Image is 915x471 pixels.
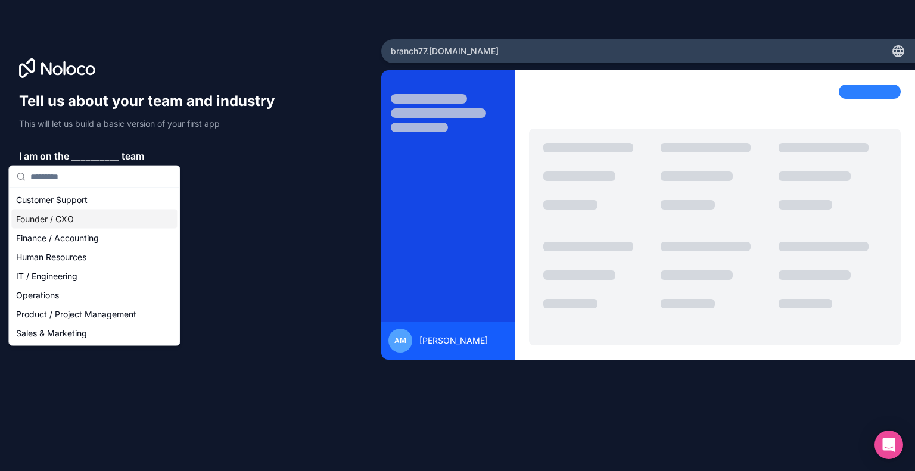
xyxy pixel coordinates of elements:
p: This will let us build a basic version of your first app [19,118,286,130]
h1: Tell us about your team and industry [19,92,286,111]
div: Product / Project Management [11,305,177,324]
div: Customer Support [11,191,177,210]
span: I am on the [19,149,69,163]
span: branch77 .[DOMAIN_NAME] [391,45,499,57]
div: Open Intercom Messenger [874,431,903,459]
div: IT / Engineering [11,267,177,286]
span: [PERSON_NAME] [419,335,488,347]
div: Human Resources [11,248,177,267]
span: __________ [71,149,119,163]
span: team [122,149,144,163]
div: Suggestions [9,188,179,345]
span: AM [394,336,406,345]
div: Founder / CXO [11,210,177,229]
div: Finance / Accounting [11,229,177,248]
div: Sales & Marketing [11,324,177,343]
div: Operations [11,286,177,305]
